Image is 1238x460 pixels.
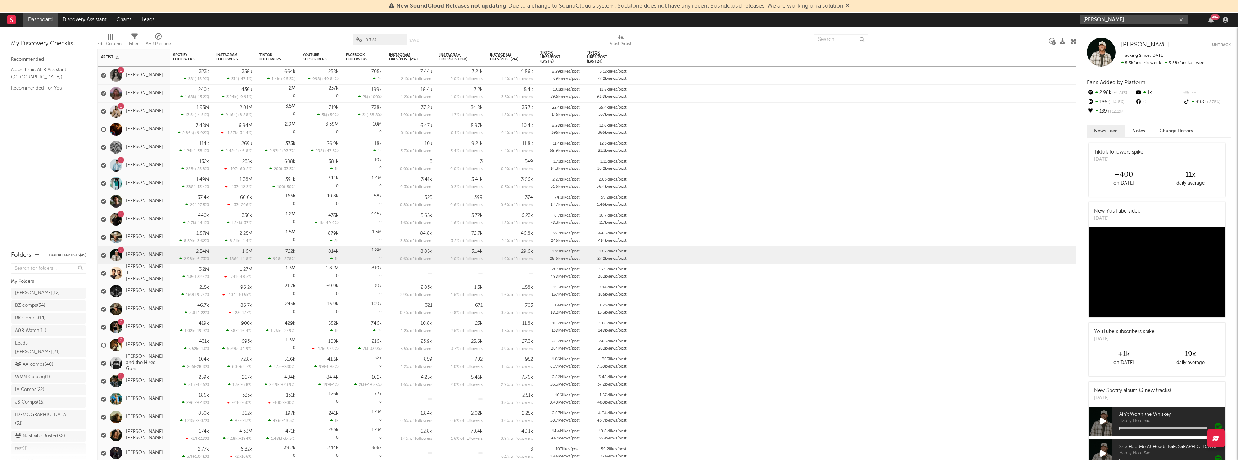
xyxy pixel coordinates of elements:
div: 18.4k [421,87,432,92]
a: Recommended For You [11,84,79,92]
div: on [DATE] [1090,179,1157,188]
div: Artist (Artist) [610,40,632,48]
div: 7.44k [420,69,432,74]
div: 6.28k likes/post [552,124,580,128]
span: Tracking Since: [DATE] [1121,54,1164,58]
div: 0 [259,85,295,102]
a: [PERSON_NAME] [126,144,163,150]
div: 10M [373,122,382,127]
a: A&R Watch(11) [11,325,86,336]
a: [PERSON_NAME] [126,252,163,258]
span: 9.16k [226,113,236,117]
div: 2.9M [285,122,295,127]
div: 719k [329,105,339,110]
a: Charts [112,13,136,27]
div: 7.48M [196,123,209,128]
span: Instagram Likes/Post (2w) [389,53,421,62]
a: [PERSON_NAME] [126,72,163,78]
div: ( ) [221,149,252,153]
span: 1.4k [272,77,279,81]
span: 3k [362,113,367,117]
div: 15.4k [522,87,533,92]
div: 0 [259,103,295,120]
div: 1.11k likes/post [600,160,627,164]
div: ( ) [221,113,252,117]
div: 93.8k views/post [597,95,627,99]
span: -12.3 % [239,185,251,189]
div: ( ) [182,185,209,189]
a: [PERSON_NAME] [126,342,163,348]
a: [PERSON_NAME](12) [11,288,86,299]
span: 1.4 % of followers [501,77,533,81]
div: 0 [303,174,339,192]
span: 100 [277,185,284,189]
a: [PERSON_NAME] [126,126,163,132]
div: 5.12k likes/post [600,70,627,74]
div: +400 [1090,170,1157,179]
span: +878 % [1204,100,1220,104]
button: Save [409,38,419,42]
div: 235k [242,159,252,164]
span: -33.3 % [282,167,294,171]
span: +96.3 % [280,77,294,81]
div: ( ) [181,113,209,117]
div: 2.01M [240,105,252,110]
span: 2.0 % of followers [451,77,483,81]
div: Nashville Roster ( 38 ) [15,432,65,441]
span: 2.1 % of followers [401,77,432,81]
div: [DATE] [1094,156,1143,163]
div: 10.1k likes/post [553,88,580,92]
div: -- [1183,88,1231,97]
a: [DEMOGRAPHIC_DATA](31) [11,410,86,429]
span: 2k [363,95,367,99]
span: 3k [322,113,326,117]
span: 0.1 % of followers [501,131,533,135]
div: [PERSON_NAME] ( 12 ) [15,289,60,297]
div: 99 + [1211,14,1220,20]
div: ( ) [224,167,252,171]
span: 5.3k fans this week [1121,61,1161,65]
span: Fans Added by Platform [1087,80,1146,85]
div: ( ) [272,185,295,189]
span: 3.24k [226,95,236,99]
div: 31.6k views/post [551,185,580,189]
a: test(1) [11,443,86,454]
span: -4.51 % [196,113,208,117]
div: Edit Columns [97,40,123,48]
div: 186 [1087,97,1135,107]
a: Dashboard [23,13,58,27]
div: 0 [346,156,382,174]
div: 0 [303,85,339,102]
div: 0 [303,192,339,210]
div: 2.27k likes/post [552,178,580,182]
div: 237k [329,86,339,91]
a: [PERSON_NAME] [126,306,163,312]
div: 8.97k [471,123,483,128]
div: ( ) [308,77,339,81]
div: ( ) [181,167,209,171]
span: 3.5 % of followers [501,95,533,99]
div: Instagram Followers [216,53,241,62]
a: IA Comps(22) [11,384,86,395]
div: A&R Watch ( 11 ) [15,327,46,335]
div: 0 [346,192,382,210]
div: ( ) [358,113,382,117]
div: ( ) [317,113,339,117]
span: 1.9 % of followers [401,113,432,117]
span: +100 % [368,95,381,99]
span: artist [366,37,376,42]
span: TikTok Likes/Post (last 8) [540,51,569,64]
a: [PERSON_NAME] [126,234,163,240]
div: 705k [371,69,382,74]
div: 998 [1183,97,1231,107]
div: ( ) [221,131,252,135]
a: [PERSON_NAME] [126,216,163,222]
span: -13.2 % [196,95,208,99]
div: 35.4k likes/post [599,106,627,110]
div: 11.4k likes/post [553,142,580,146]
span: 314 [231,77,238,81]
div: 3.5M [285,104,295,109]
a: Leads - [PERSON_NAME](21) [11,338,86,357]
a: [PERSON_NAME] and the Hired Guns [126,354,166,372]
a: JS Comps(15) [11,397,86,408]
